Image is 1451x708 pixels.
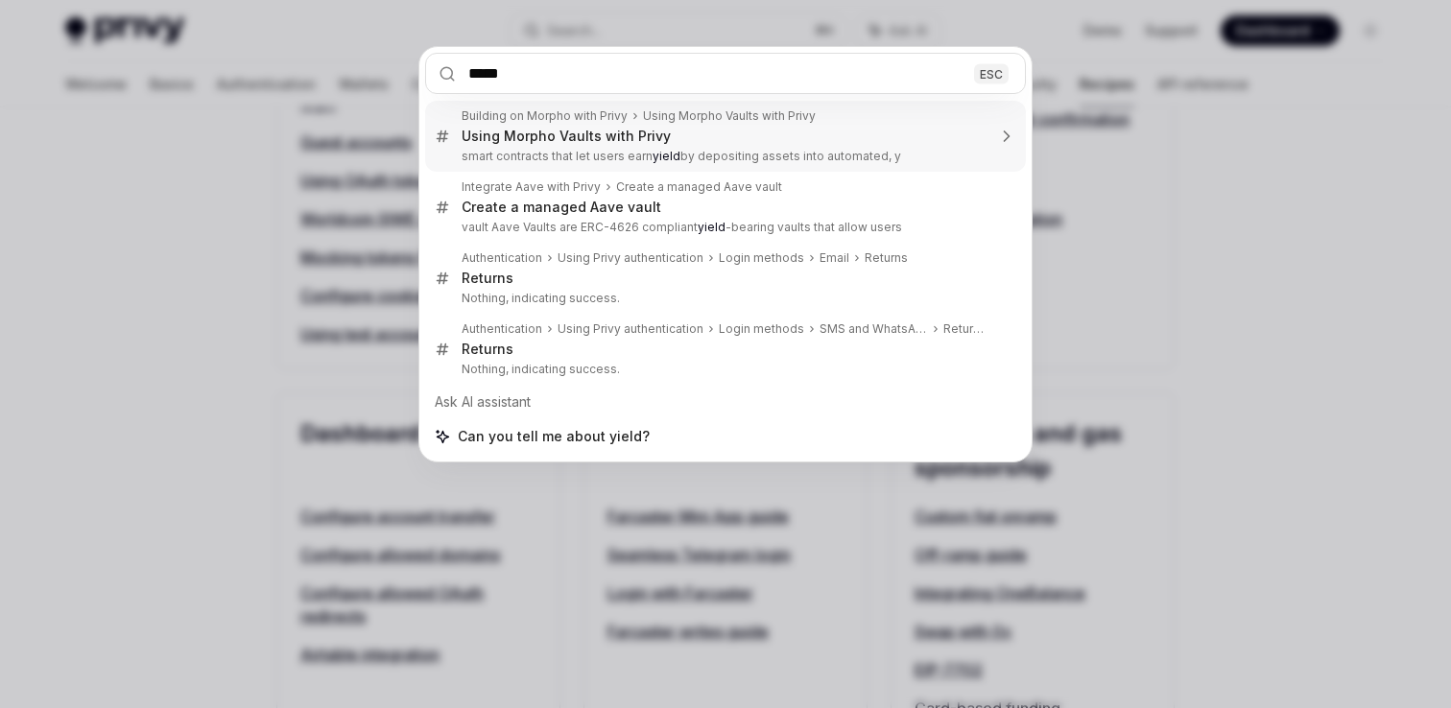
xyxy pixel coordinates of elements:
div: SMS and WhatsApp [820,321,928,337]
div: Using Morpho Vaults with Privy [462,128,671,145]
span: Can you tell me about yield? [458,427,650,446]
div: Returns [943,321,986,337]
div: Login methods [719,321,804,337]
div: Authentication [462,321,542,337]
div: Authentication [462,250,542,266]
b: yield [653,149,680,163]
div: Integrate Aave with Privy [462,179,601,195]
b: yield [698,220,725,234]
div: Create a managed Aave vault [462,199,661,216]
div: Building on Morpho with Privy [462,108,628,124]
div: Ask AI assistant [425,385,1026,419]
div: Create a managed Aave vault [616,179,782,195]
div: Using Morpho Vaults with Privy [643,108,816,124]
div: Using Privy authentication [558,250,703,266]
p: smart contracts that let users earn by depositing assets into automated, y [462,149,986,164]
div: Returns [865,250,908,266]
p: vault Aave Vaults are ERC-4626 compliant -bearing vaults that allow users [462,220,986,235]
div: Returns [462,341,513,358]
div: Using Privy authentication [558,321,703,337]
p: Nothing, indicating success. [462,362,986,377]
div: ESC [974,63,1009,83]
p: Nothing, indicating success. [462,291,986,306]
div: Login methods [719,250,804,266]
div: Returns [462,270,513,287]
div: Email [820,250,849,266]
